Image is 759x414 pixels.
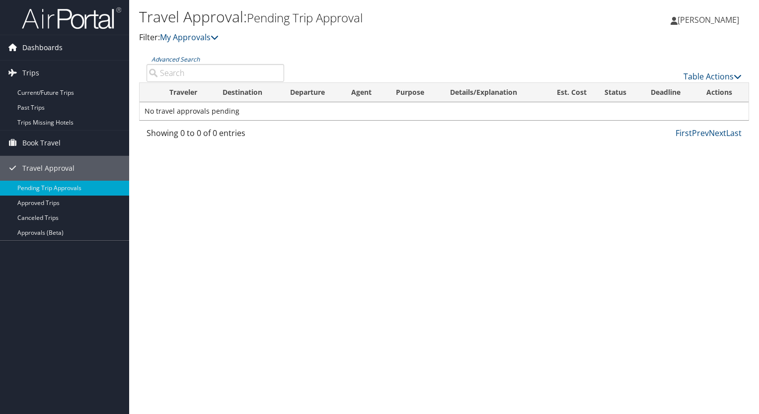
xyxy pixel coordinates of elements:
small: Pending Trip Approval [247,9,363,26]
th: Details/Explanation [441,83,540,102]
th: Deadline: activate to sort column descending [642,83,697,102]
h1: Travel Approval: [139,6,546,27]
th: Actions [697,83,749,102]
a: [PERSON_NAME] [671,5,749,35]
a: First [676,128,692,138]
span: Travel Approval [22,156,75,181]
th: Agent [342,83,387,102]
a: Table Actions [683,71,742,82]
th: Status: activate to sort column ascending [596,83,642,102]
a: Advanced Search [152,55,200,64]
a: My Approvals [160,32,219,43]
img: airportal-logo.png [22,6,121,30]
th: Est. Cost: activate to sort column ascending [540,83,596,102]
span: [PERSON_NAME] [678,14,739,25]
input: Advanced Search [147,64,284,82]
th: Traveler: activate to sort column ascending [160,83,214,102]
p: Filter: [139,31,546,44]
span: Dashboards [22,35,63,60]
div: Showing 0 to 0 of 0 entries [147,127,284,144]
td: No travel approvals pending [140,102,749,120]
a: Last [726,128,742,138]
a: Next [709,128,726,138]
th: Destination: activate to sort column ascending [214,83,281,102]
a: Prev [692,128,709,138]
th: Departure: activate to sort column ascending [281,83,343,102]
span: Trips [22,61,39,85]
th: Purpose [387,83,441,102]
span: Book Travel [22,131,61,155]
